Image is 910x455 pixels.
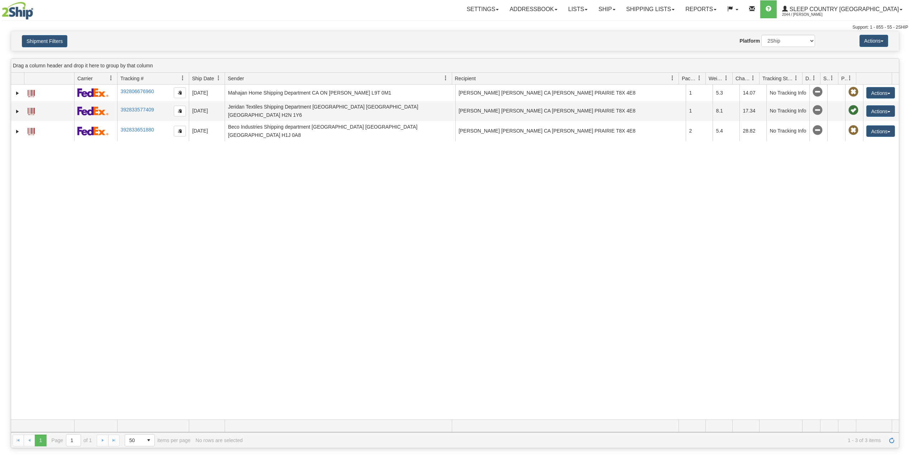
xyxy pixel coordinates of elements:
[823,75,829,82] span: Shipment Issues
[813,125,823,135] span: No Tracking Info
[563,0,593,18] a: Lists
[686,121,713,141] td: 2
[736,75,751,82] span: Charge
[196,437,243,443] div: No rows are selected
[129,437,139,444] span: 50
[790,72,802,84] a: Tracking Status filter column settings
[461,0,504,18] a: Settings
[189,101,225,121] td: [DATE]
[120,127,154,133] a: 392833651880
[125,434,155,446] span: Page sizes drop down
[886,435,897,446] a: Refresh
[14,128,21,135] a: Expand
[848,125,858,135] span: Pickup Not Assigned
[28,125,35,136] a: Label
[709,75,724,82] span: Weight
[813,87,823,97] span: No Tracking Info
[866,125,895,137] button: Actions
[225,101,455,121] td: Jeridan Textiles Shipping Department [GEOGRAPHIC_DATA] [GEOGRAPHIC_DATA] [GEOGRAPHIC_DATA] H2N 1Y6
[66,435,81,446] input: Page 1
[739,85,766,101] td: 14.07
[14,90,21,97] a: Expand
[826,72,838,84] a: Shipment Issues filter column settings
[894,191,909,264] iframe: chat widget
[174,126,186,136] button: Copy to clipboard
[77,126,109,135] img: 2 - FedEx Express®
[189,85,225,101] td: [DATE]
[28,105,35,116] a: Label
[782,11,836,18] span: 2044 / [PERSON_NAME]
[120,88,154,94] a: 392806676960
[2,24,908,30] div: Support: 1 - 855 - 55 - 2SHIP
[866,87,895,99] button: Actions
[739,101,766,121] td: 17.34
[739,121,766,141] td: 28.82
[766,121,809,141] td: No Tracking Info
[212,72,225,84] a: Ship Date filter column settings
[686,85,713,101] td: 1
[14,108,21,115] a: Expand
[35,435,46,446] span: Page 1
[844,72,856,84] a: Pickup Status filter column settings
[143,435,154,446] span: select
[762,75,794,82] span: Tracking Status
[248,437,881,443] span: 1 - 3 of 3 items
[77,75,93,82] span: Carrier
[848,87,858,97] span: Pickup Not Assigned
[621,0,680,18] a: Shipping lists
[11,59,899,73] div: grid grouping header
[455,75,476,82] span: Recipient
[28,87,35,98] a: Label
[808,72,820,84] a: Delivery Status filter column settings
[713,101,739,121] td: 8.1
[686,101,713,121] td: 1
[720,72,732,84] a: Weight filter column settings
[177,72,189,84] a: Tracking # filter column settings
[504,0,563,18] a: Addressbook
[225,121,455,141] td: Beco Industries Shipping department [GEOGRAPHIC_DATA] [GEOGRAPHIC_DATA] [GEOGRAPHIC_DATA] H1J 0A8
[680,0,722,18] a: Reports
[813,105,823,115] span: No Tracking Info
[174,87,186,98] button: Copy to clipboard
[859,35,888,47] button: Actions
[747,72,759,84] a: Charge filter column settings
[713,121,739,141] td: 5.4
[713,85,739,101] td: 5.3
[777,0,908,18] a: Sleep Country [GEOGRAPHIC_DATA] 2044 / [PERSON_NAME]
[2,2,33,20] img: logo2044.jpg
[192,75,214,82] span: Ship Date
[440,72,452,84] a: Sender filter column settings
[52,434,92,446] span: Page of 1
[120,75,144,82] span: Tracking #
[866,105,895,117] button: Actions
[228,75,244,82] span: Sender
[189,121,225,141] td: [DATE]
[848,105,858,115] span: Pickup Successfully created
[455,85,686,101] td: [PERSON_NAME] [PERSON_NAME] CA [PERSON_NAME] PRAIRIE T8X 4E8
[455,101,686,121] td: [PERSON_NAME] [PERSON_NAME] CA [PERSON_NAME] PRAIRIE T8X 4E8
[739,37,760,44] label: Platform
[77,106,109,115] img: 2 - FedEx Express®
[766,85,809,101] td: No Tracking Info
[693,72,705,84] a: Packages filter column settings
[174,106,186,116] button: Copy to clipboard
[805,75,811,82] span: Delivery Status
[455,121,686,141] td: [PERSON_NAME] [PERSON_NAME] CA [PERSON_NAME] PRAIRIE T8X 4E8
[593,0,621,18] a: Ship
[22,35,67,47] button: Shipment Filters
[225,85,455,101] td: Mahajan Home Shipping Department CA ON [PERSON_NAME] L9T 0M1
[105,72,117,84] a: Carrier filter column settings
[788,6,899,12] span: Sleep Country [GEOGRAPHIC_DATA]
[77,88,109,97] img: 2 - FedEx Express®
[682,75,697,82] span: Packages
[120,107,154,112] a: 392833577409
[841,75,847,82] span: Pickup Status
[125,434,191,446] span: items per page
[766,101,809,121] td: No Tracking Info
[666,72,679,84] a: Recipient filter column settings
